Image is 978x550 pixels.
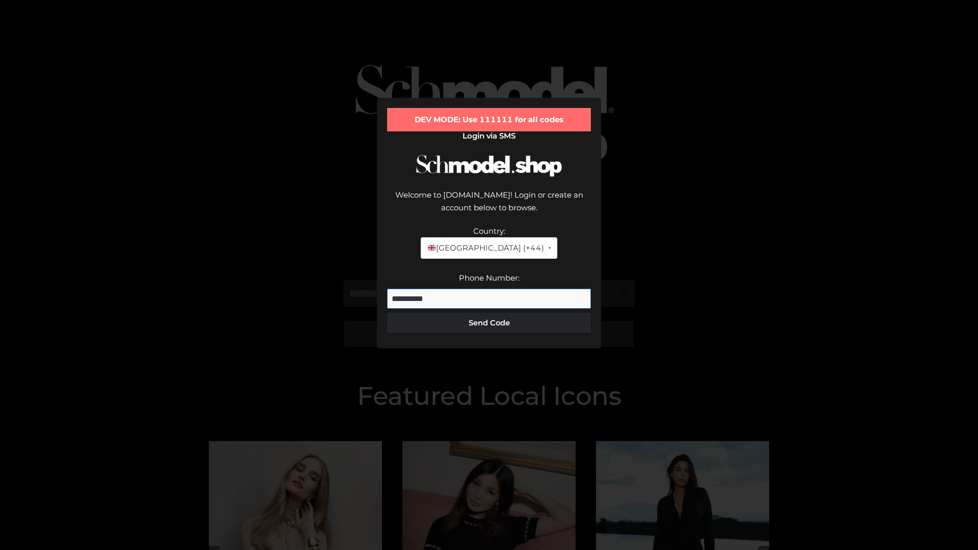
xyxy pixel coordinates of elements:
[427,241,544,255] span: [GEOGRAPHIC_DATA] (+44)
[459,273,520,283] label: Phone Number:
[413,146,565,186] img: Schmodel Logo
[387,131,591,141] h2: Login via SMS
[387,108,591,131] div: DEV MODE: Use 111111 for all codes
[387,188,591,225] div: Welcome to [DOMAIN_NAME]! Login or create an account below to browse.
[473,226,505,236] label: Country:
[428,244,436,252] img: 🇬🇧
[387,313,591,333] button: Send Code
